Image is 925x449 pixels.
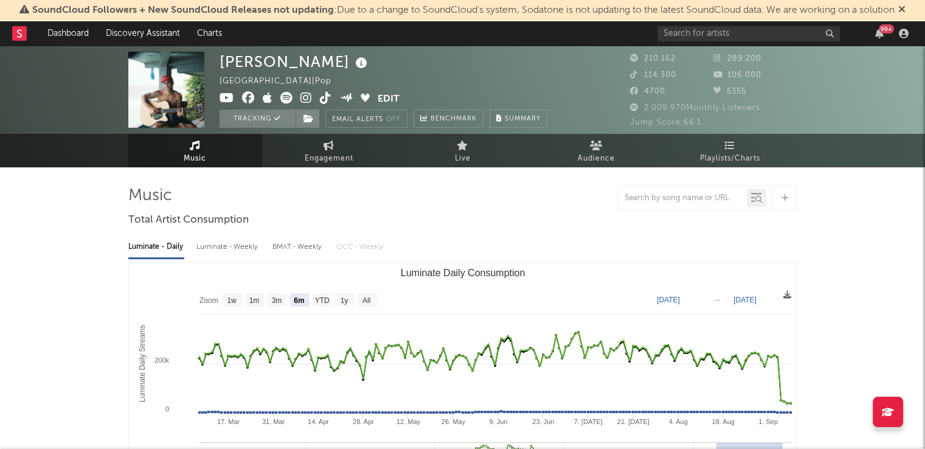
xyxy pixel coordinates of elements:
span: 289.200 [713,55,761,63]
text: 17. Mar [217,418,240,425]
text: Zoom [199,296,218,305]
a: Charts [189,21,230,46]
a: Live [396,134,530,167]
span: Music [184,151,206,166]
span: 4700 [630,88,665,96]
span: Engagement [305,151,353,166]
div: Luminate - Weekly [196,237,260,257]
text: Luminate Daily Consumption [400,268,525,278]
text: 1. Sep [758,418,778,425]
text: 1m [249,296,259,305]
text: [DATE] [733,296,757,304]
text: 12. May [396,418,420,425]
a: Audience [530,134,663,167]
a: Discovery Assistant [97,21,189,46]
text: 23. Jun [532,418,554,425]
a: Dashboard [39,21,97,46]
text: 1y [340,296,348,305]
span: 210.162 [630,55,676,63]
a: Music [128,134,262,167]
text: 7. [DATE] [573,418,602,425]
text: 31. Mar [262,418,285,425]
button: 99+ [875,29,884,38]
div: [GEOGRAPHIC_DATA] | Pop [220,74,345,89]
div: 99 + [879,24,894,33]
text: 21. [DATE] [617,418,649,425]
text: 26. May [441,418,465,425]
text: 18. Aug [712,418,734,425]
text: 200k [154,357,169,364]
text: 28. Apr [352,418,373,425]
text: 14. Apr [308,418,329,425]
a: Engagement [262,134,396,167]
span: Dismiss [898,5,906,15]
span: 114.300 [630,71,676,79]
text: 9. Jun [489,418,507,425]
text: All [362,296,370,305]
span: Live [455,151,471,166]
input: Search by song name or URL [618,193,747,203]
text: YTD [314,296,329,305]
button: Summary [490,110,547,128]
span: 2.009.970 Monthly Listeners [630,104,760,112]
span: Playlists/Charts [700,151,760,166]
text: [DATE] [657,296,680,304]
text: 1w [227,296,237,305]
text: 3m [271,296,282,305]
em: Off [386,116,401,123]
span: 5355 [713,88,746,96]
span: Jump Score: 66.1 [630,119,701,127]
span: : Due to a change to SoundCloud's system, Sodatone is not updating to the latest SoundCloud data.... [32,5,895,15]
div: Luminate - Daily [128,237,184,257]
div: BMAT - Weekly [272,237,324,257]
div: [PERSON_NAME] [220,52,370,72]
text: Luminate Daily Streams [137,325,146,402]
text: → [713,296,721,304]
input: Search for artists [657,26,840,41]
span: 106.000 [713,71,761,79]
span: SoundCloud Followers + New SoundCloud Releases not updating [32,5,334,15]
text: 0 [165,405,168,412]
button: Edit [378,92,400,107]
span: Benchmark [431,112,477,127]
text: 6m [294,296,304,305]
span: Summary [505,116,541,122]
text: 4. Aug [668,418,687,425]
button: Email AlertsOff [325,110,407,128]
span: Audience [578,151,615,166]
button: Tracking [220,110,296,128]
span: Total Artist Consumption [128,213,249,228]
a: Playlists/Charts [663,134,797,167]
a: Benchmark [414,110,483,128]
